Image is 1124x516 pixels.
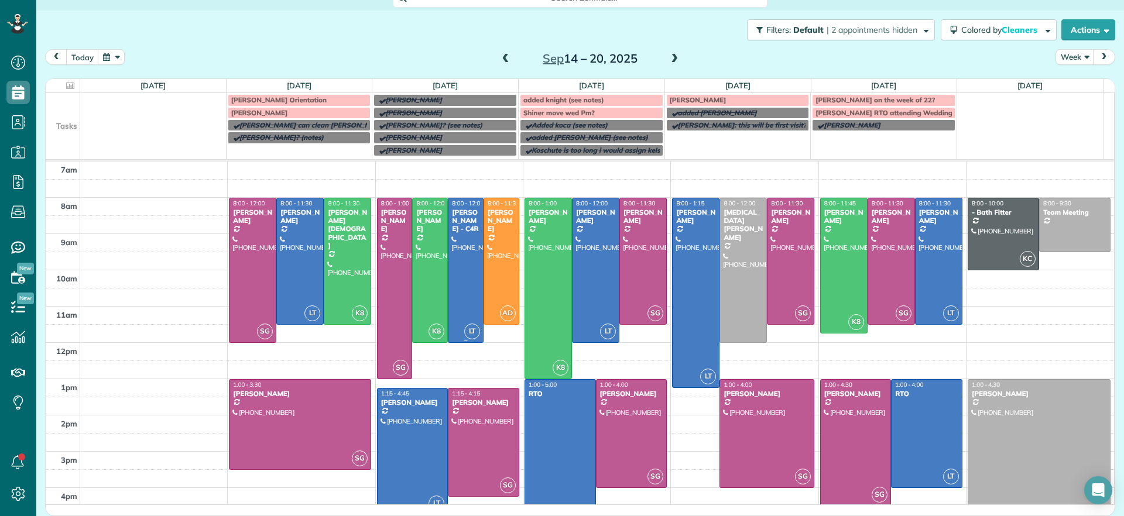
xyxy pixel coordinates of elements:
[724,199,755,207] span: 8:00 - 12:00
[1043,208,1107,216] div: Team Meeting
[17,293,34,304] span: New
[766,25,791,35] span: Filters:
[972,199,1003,207] span: 8:00 - 10:00
[56,274,77,283] span: 10am
[61,383,77,392] span: 1pm
[723,390,811,398] div: [PERSON_NAME]
[872,487,887,503] span: SG
[61,238,77,247] span: 9am
[1020,251,1036,267] span: KC
[528,208,568,225] div: [PERSON_NAME]
[381,390,409,397] span: 1:15 - 4:45
[385,146,442,154] span: [PERSON_NAME]
[961,25,1041,35] span: Colored by
[451,208,480,233] div: [PERSON_NAME] - C4R
[61,419,77,428] span: 2pm
[971,390,1107,398] div: [PERSON_NAME]
[895,381,923,388] span: 1:00 - 4:00
[393,360,409,376] span: SG
[529,381,557,388] span: 1:00 - 5:00
[452,199,484,207] span: 8:00 - 12:00
[919,199,951,207] span: 8:00 - 11:30
[287,81,312,90] a: [DATE]
[824,381,852,388] span: 1:00 - 4:30
[770,208,811,225] div: [PERSON_NAME]
[1093,49,1115,65] button: next
[385,133,442,142] span: [PERSON_NAME]
[676,208,716,225] div: [PERSON_NAME]
[532,121,608,129] span: Added koca (see notes)
[1017,81,1043,90] a: [DATE]
[328,199,359,207] span: 8:00 - 11:30
[352,450,368,466] span: SG
[385,95,442,104] span: [PERSON_NAME]
[1056,49,1094,65] button: Week
[795,305,811,321] span: SG
[943,305,959,321] span: LT
[871,208,911,225] div: [PERSON_NAME]
[61,165,77,174] span: 7am
[45,49,67,65] button: prev
[723,208,763,242] div: [MEDICAL_DATA][PERSON_NAME]
[871,81,896,90] a: [DATE]
[528,390,592,398] div: RTO
[576,199,608,207] span: 8:00 - 12:00
[670,95,727,104] span: [PERSON_NAME]
[647,305,663,321] span: SG
[827,25,917,35] span: | 2 appointments hidden
[429,496,444,511] span: LT
[824,121,880,129] span: [PERSON_NAME]
[647,469,663,484] span: SG
[1002,25,1039,35] span: Cleaners
[824,199,856,207] span: 8:00 - 11:45
[232,208,273,225] div: [PERSON_NAME]
[66,49,99,65] button: today
[747,19,935,40] button: Filters: Default | 2 appointments hidden
[56,310,77,319] span: 11am
[971,208,1036,216] div: - Bath Fitter
[416,208,444,233] div: [PERSON_NAME]
[381,398,445,407] div: [PERSON_NAME]
[848,314,864,330] span: K8
[233,199,265,207] span: 8:00 - 12:00
[532,146,667,154] span: Koschute is too long i would assign kelsey
[239,121,387,129] span: [PERSON_NAME] can clean [PERSON_NAME]
[599,390,664,398] div: [PERSON_NAME]
[815,95,935,104] span: [PERSON_NAME] on the week of 22?
[464,324,480,339] span: LT
[381,208,409,233] div: [PERSON_NAME]
[895,390,959,398] div: RTO
[943,469,959,484] span: LT
[352,305,368,321] span: K8
[623,199,655,207] span: 8:00 - 11:30
[1043,199,1071,207] span: 8:00 - 9:30
[17,263,34,274] span: New
[304,305,320,321] span: LT
[1061,19,1115,40] button: Actions
[725,81,751,90] a: [DATE]
[385,108,442,117] span: [PERSON_NAME]
[280,199,312,207] span: 8:00 - 11:30
[815,108,952,117] span: [PERSON_NAME] RTO attending Wedding
[1084,476,1112,504] div: Open Intercom Messenger
[941,19,1057,40] button: Colored byCleaners
[795,469,811,484] span: SG
[500,477,516,493] span: SG
[600,324,616,339] span: LT
[429,324,444,339] span: K8
[896,305,911,321] span: SG
[919,208,959,225] div: [PERSON_NAME]
[56,346,77,356] span: 12pm
[771,199,803,207] span: 8:00 - 11:30
[517,52,663,65] h2: 14 – 20, 2025
[523,95,604,104] span: added knight (see notes)
[487,208,516,233] div: [PERSON_NAME]
[741,19,935,40] a: Filters: Default | 2 appointments hidden
[824,208,864,225] div: [PERSON_NAME]
[793,25,824,35] span: Default
[231,95,327,104] span: [PERSON_NAME] Orientation
[678,121,807,129] span: [PERSON_NAME]: this will be first visit?
[433,81,458,90] a: [DATE]
[532,133,648,142] span: added [PERSON_NAME] (see notes)
[700,369,716,384] span: LT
